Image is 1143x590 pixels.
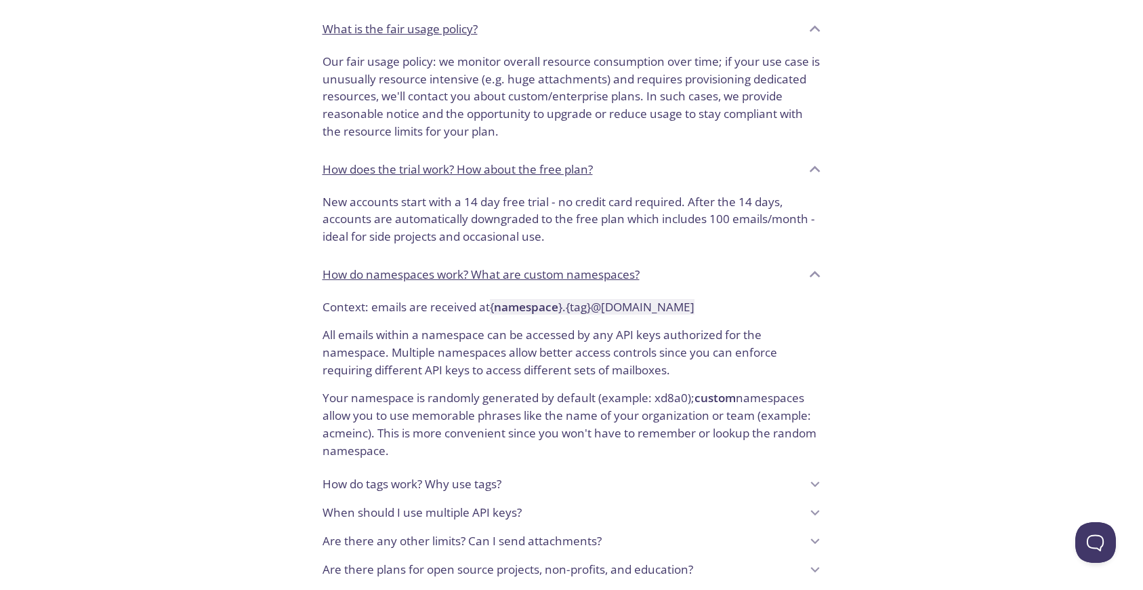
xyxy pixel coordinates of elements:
div: How do namespaces work? What are custom namespaces? [312,256,832,293]
p: Context: emails are received at [323,298,821,316]
div: How do namespaces work? What are custom namespaces? [312,293,832,471]
div: When should I use multiple API keys? [312,498,832,527]
p: How do namespaces work? What are custom namespaces? [323,266,640,283]
p: Our fair usage policy: we monitor overall resource consumption over time; if your use case is unu... [323,53,821,140]
iframe: Help Scout Beacon - Open [1075,522,1116,563]
code: { } . { tag } @[DOMAIN_NAME] [490,299,694,315]
p: Are there plans for open source projects, non-profits, and education? [323,561,693,578]
p: When should I use multiple API keys? [323,504,522,522]
p: All emails within a namespace can be accessed by any API keys authorized for the namespace. Multi... [323,315,821,378]
div: How does the trial work? How about the free plan? [312,151,832,188]
p: Are there any other limits? Can I send attachments? [323,532,602,550]
p: How does the trial work? How about the free plan? [323,161,593,178]
div: What is the fair usage policy? [312,11,832,47]
div: How does the trial work? How about the free plan? [312,188,832,256]
strong: namespace [494,299,558,315]
div: Are there any other limits? Can I send attachments? [312,527,832,555]
p: Your namespace is randomly generated by default (example: xd8a0); namespaces allow you to use mem... [323,378,821,459]
div: How do tags work? Why use tags? [312,470,832,498]
strong: custom [694,390,736,406]
div: Are there plans for open source projects, non-profits, and education? [312,555,832,584]
p: New accounts start with a 14 day free trial - no credit card required. After the 14 days, account... [323,193,821,245]
p: How do tags work? Why use tags? [323,475,501,493]
p: What is the fair usage policy? [323,20,478,38]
